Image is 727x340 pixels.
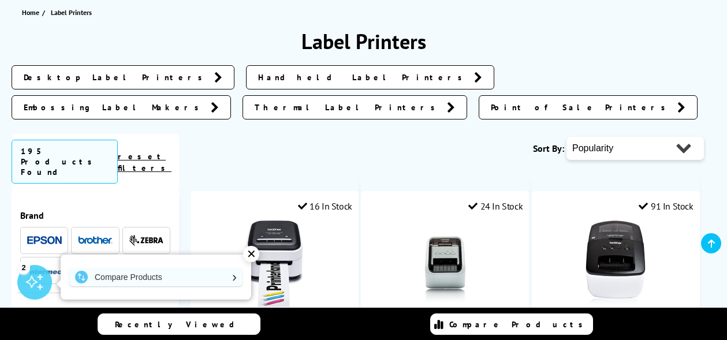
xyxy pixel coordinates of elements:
[243,246,259,262] div: ✕
[298,200,352,212] div: 16 In Stock
[129,234,163,246] img: Zebra
[118,151,172,173] a: reset filters
[231,221,318,307] img: Brother VC-500W
[24,72,208,83] span: Desktop Label Printers
[17,261,30,274] div: 2
[27,236,62,245] img: Epson
[243,95,467,119] a: Thermal Label Printers
[20,210,170,221] span: Brand
[479,95,698,119] a: Point of Sale Printers
[402,298,489,309] a: Brother QL-800
[12,28,715,55] h1: Label Printers
[12,140,118,184] span: 195 Products Found
[129,233,163,248] a: Zebra
[430,313,593,335] a: Compare Products
[258,72,468,83] span: Handheld Label Printers
[78,233,113,248] a: Brother
[98,313,260,335] a: Recently Viewed
[639,200,693,212] div: 91 In Stock
[246,65,494,89] a: Handheld Label Printers
[12,95,231,119] a: Embossing Label Makers
[572,221,659,307] img: Brother QL-700
[231,298,318,309] a: Brother VC-500W
[491,102,672,113] span: Point of Sale Printers
[572,298,659,309] a: Brother QL-700
[27,233,62,248] a: Epson
[78,236,113,244] img: Brother
[69,268,243,286] a: Compare Products
[51,8,92,17] span: Label Printers
[24,102,205,113] span: Embossing Label Makers
[449,319,589,330] span: Compare Products
[22,6,42,18] a: Home
[27,263,62,278] a: Intermec
[402,221,489,307] img: Brother QL-800
[12,65,234,89] a: Desktop Label Printers
[468,200,523,212] div: 24 In Stock
[533,143,564,154] span: Sort By:
[255,102,441,113] span: Thermal Label Printers
[115,319,246,330] span: Recently Viewed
